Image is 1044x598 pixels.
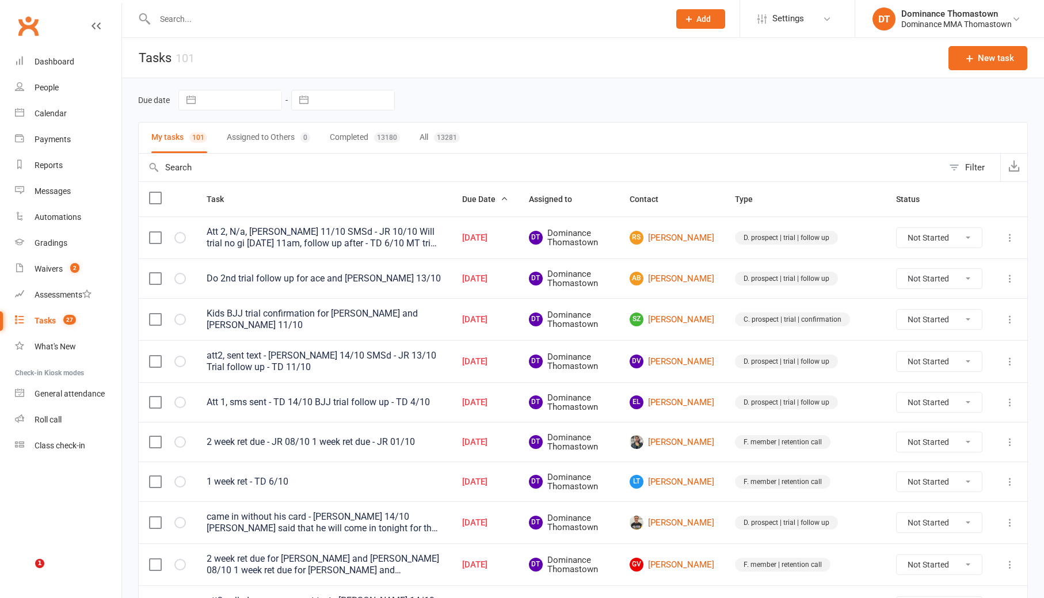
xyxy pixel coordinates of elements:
div: D. prospect | trial | follow up [735,355,838,368]
a: Tasks 27 [15,308,121,334]
span: DT [529,355,543,368]
button: New task [948,46,1027,70]
a: EL[PERSON_NAME] [630,395,714,409]
span: DT [529,435,543,449]
div: [DATE] [462,398,508,407]
a: Reports [15,153,121,178]
a: DV[PERSON_NAME] [630,355,714,368]
span: SZ [630,313,643,326]
a: [PERSON_NAME] [630,516,714,530]
button: Assigned to Others0 [227,123,310,153]
div: 13281 [434,132,460,143]
span: LT [630,475,643,489]
span: DT [529,313,543,326]
span: Dominance Thomastown [529,513,609,532]
div: [DATE] [462,357,508,367]
button: Status [896,192,932,206]
span: Dominance Thomastown [529,433,609,452]
a: Class kiosk mode [15,433,121,459]
input: Search... [151,11,661,27]
div: Dominance Thomastown [901,9,1012,19]
div: Waivers [35,264,63,273]
div: 2 week ret due - JR 08/10 1 week ret due - JR 01/10 [207,436,441,448]
div: Att 1, sms sent - TD 14/10 BJJ trial follow up - TD 4/10 [207,397,441,408]
div: 101 [189,132,207,143]
div: Dashboard [35,57,74,66]
img: Nathan Vecchiarelli [630,435,643,449]
a: LT[PERSON_NAME] [630,475,714,489]
span: Assigned to [529,195,585,204]
a: Clubworx [14,12,43,40]
a: Waivers 2 [15,256,121,282]
a: General attendance kiosk mode [15,381,121,407]
span: 1 [35,559,44,568]
div: Calendar [35,109,67,118]
div: F. member | retention call [735,558,830,572]
div: C. prospect | trial | confirmation [735,313,850,326]
span: Add [696,14,711,24]
a: RS[PERSON_NAME] [630,231,714,245]
button: Filter [943,154,1000,181]
div: Assessments [35,290,92,299]
a: GV[PERSON_NAME] [630,558,714,572]
span: RS [630,231,643,245]
span: DT [529,395,543,409]
button: All13281 [420,123,460,153]
span: Contact [630,195,671,204]
div: Roll call [35,415,62,424]
span: DT [529,272,543,285]
div: Class check-in [35,441,85,450]
span: 2 [70,263,79,273]
button: Assigned to [529,192,585,206]
div: Messages [35,186,71,196]
div: [DATE] [462,560,508,570]
span: Due Date [462,195,508,204]
a: Dashboard [15,49,121,75]
div: Do 2nd trial follow up for ace and [PERSON_NAME] 13/10 [207,273,441,284]
div: [DATE] [462,315,508,325]
div: People [35,83,59,92]
div: D. prospect | trial | follow up [735,231,838,245]
iframe: Intercom live chat [12,559,39,586]
a: [PERSON_NAME] [630,435,714,449]
div: What's New [35,342,76,351]
div: D. prospect | trial | follow up [735,516,838,530]
div: Att 2, N/a, [PERSON_NAME] 11/10 SMSd - JR 10/10 Will trial no gi [DATE] 11am, follow up after - T... [207,226,441,249]
div: F. member | retention call [735,435,830,449]
button: My tasks101 [151,123,207,153]
div: Dominance MMA Thomastown [901,19,1012,29]
div: D. prospect | trial | follow up [735,395,838,409]
div: att2, sent text - [PERSON_NAME] 14/10 SMSd - JR 13/10 Trial follow up - TD 11/10 [207,350,441,373]
span: Dominance Thomastown [529,473,609,492]
span: Settings [772,6,804,32]
div: Automations [35,212,81,222]
input: Search [139,154,943,181]
label: Due date [138,96,170,105]
span: Dominance Thomastown [529,352,609,371]
a: Assessments [15,282,121,308]
div: Filter [965,161,985,174]
span: Dominance Thomastown [529,310,609,329]
div: 101 [176,51,195,65]
a: SZ[PERSON_NAME] [630,313,714,326]
div: [DATE] [462,518,508,528]
span: 27 [63,315,76,325]
a: Messages [15,178,121,204]
button: Task [207,192,237,206]
span: Status [896,195,932,204]
div: D. prospect | trial | follow up [735,272,838,285]
a: People [15,75,121,101]
span: AB [630,272,643,285]
a: AB[PERSON_NAME] [630,272,714,285]
a: Gradings [15,230,121,256]
div: [DATE] [462,233,508,243]
button: Due Date [462,192,508,206]
a: Roll call [15,407,121,433]
div: Tasks [35,316,56,325]
div: [DATE] [462,437,508,447]
div: 2 week ret due for [PERSON_NAME] and [PERSON_NAME] 08/10 1 week ret due for [PERSON_NAME] and [PE... [207,553,441,576]
span: DT [529,231,543,245]
span: Dominance Thomastown [529,228,609,247]
span: Task [207,195,237,204]
button: Completed13180 [330,123,400,153]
